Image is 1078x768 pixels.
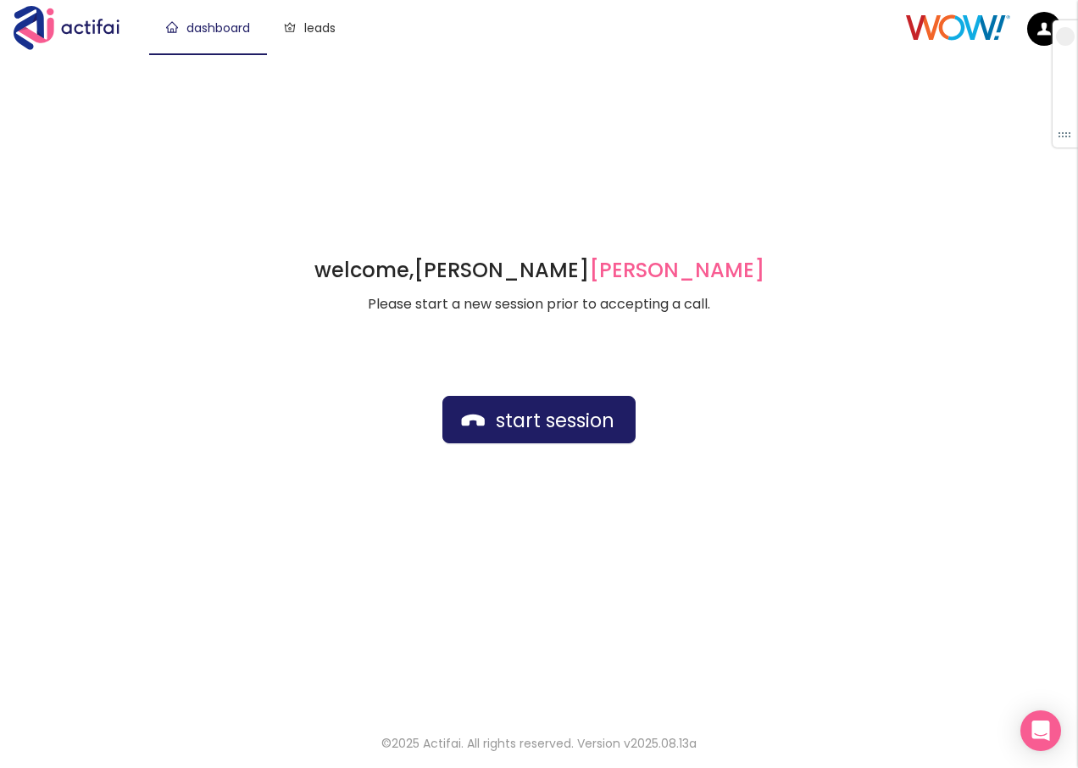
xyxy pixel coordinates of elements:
h1: welcome, [314,257,764,284]
a: leads [284,19,336,36]
img: Client Logo [906,14,1010,41]
div: Open Intercom Messenger [1020,710,1061,751]
strong: [PERSON_NAME] [414,256,764,284]
img: Actifai Logo [14,6,136,50]
button: start session [442,396,636,443]
img: default.png [1027,12,1061,46]
a: dashboard [166,19,250,36]
span: [PERSON_NAME] [589,256,764,284]
p: Please start a new session prior to accepting a call. [314,294,764,314]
